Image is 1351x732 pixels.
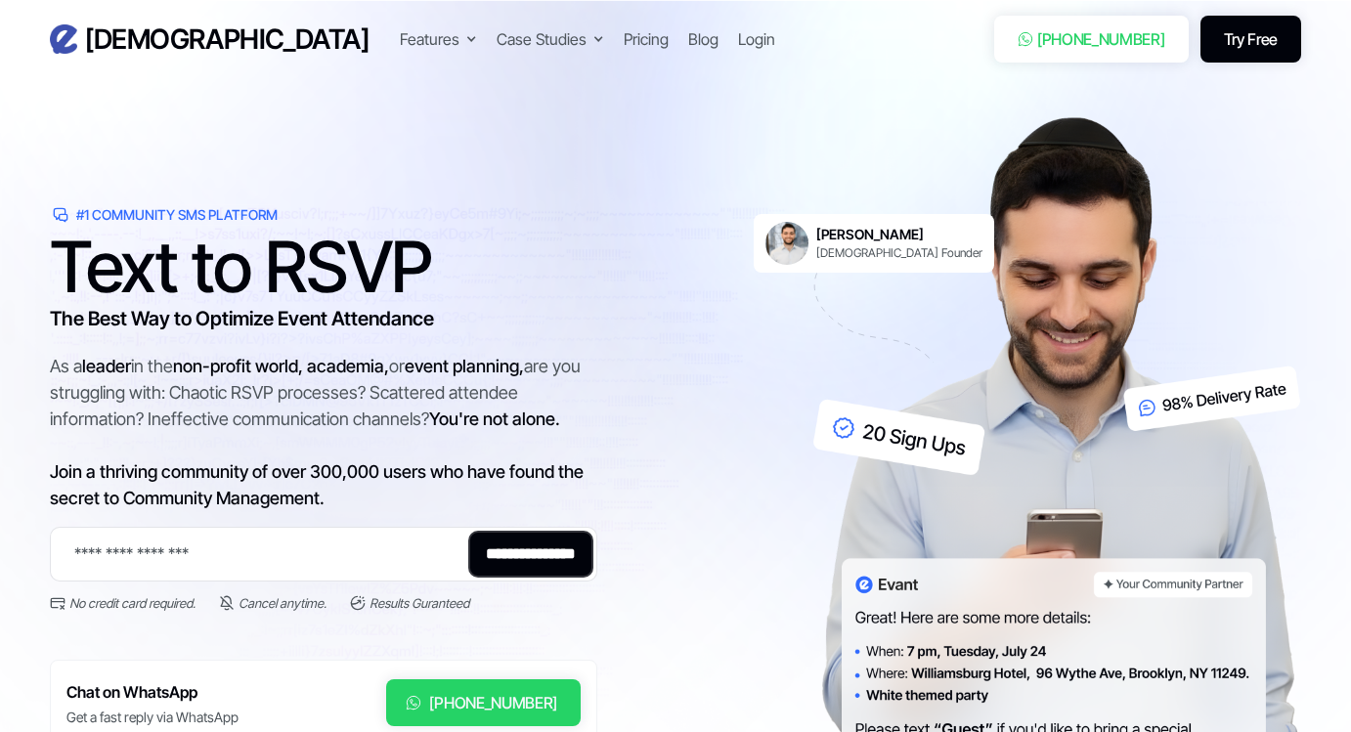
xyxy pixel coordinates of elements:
[69,593,196,613] div: No credit card required.
[688,27,719,51] a: Blog
[400,27,459,51] div: Features
[50,461,584,508] span: Join a thriving community of over 300,000 users who have found the secret to Community Management.
[754,214,994,273] a: [PERSON_NAME][DEMOGRAPHIC_DATA] Founder
[82,356,131,376] span: leader
[624,27,669,51] a: Pricing
[76,205,278,225] div: #1 Community SMS Platform
[386,679,581,726] a: [PHONE_NUMBER]
[738,27,775,51] a: Login
[85,22,369,57] h3: [DEMOGRAPHIC_DATA]
[1037,27,1165,51] div: [PHONE_NUMBER]
[497,27,604,51] div: Case Studies
[50,353,597,511] div: As a in the or are you struggling with: Chaotic RSVP processes? Scattered attendee information? I...
[497,27,587,51] div: Case Studies
[429,691,557,714] div: [PHONE_NUMBER]
[400,27,477,51] div: Features
[50,304,597,333] h3: The Best Way to Optimize Event Attendance
[66,679,239,706] h6: Chat on WhatsApp
[50,22,369,57] a: home
[50,527,597,613] form: Email Form 2
[405,356,524,376] span: event planning,
[429,409,560,429] span: You're not alone.
[1200,16,1301,63] a: Try Free
[173,356,389,376] span: non-profit world, academia,
[816,245,982,261] div: [DEMOGRAPHIC_DATA] Founder
[370,593,469,613] div: Results Guranteed
[66,708,239,727] div: Get a fast reply via WhatsApp
[239,593,327,613] div: Cancel anytime.
[50,237,597,296] h1: Text to RSVP
[994,16,1189,63] a: [PHONE_NUMBER]
[816,226,982,243] h6: [PERSON_NAME]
